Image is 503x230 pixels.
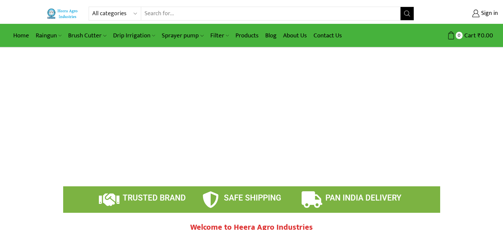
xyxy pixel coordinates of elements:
[424,8,498,20] a: Sign in
[123,193,186,203] span: TRUSTED BRAND
[207,28,232,43] a: Filter
[325,193,401,203] span: PAN INDIA DELIVERY
[224,193,281,203] span: SAFE SHIPPING
[110,28,158,43] a: Drip Irrigation
[421,29,493,42] a: 0 Cart ₹0.00
[141,7,401,20] input: Search for...
[158,28,207,43] a: Sprayer pump
[478,30,481,41] span: ₹
[32,28,65,43] a: Raingun
[310,28,345,43] a: Contact Us
[463,31,476,40] span: Cart
[400,7,414,20] button: Search button
[456,32,463,39] span: 0
[10,28,32,43] a: Home
[65,28,109,43] a: Brush Cutter
[478,30,493,41] bdi: 0.00
[262,28,280,43] a: Blog
[480,9,498,18] span: Sign in
[232,28,262,43] a: Products
[280,28,310,43] a: About Us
